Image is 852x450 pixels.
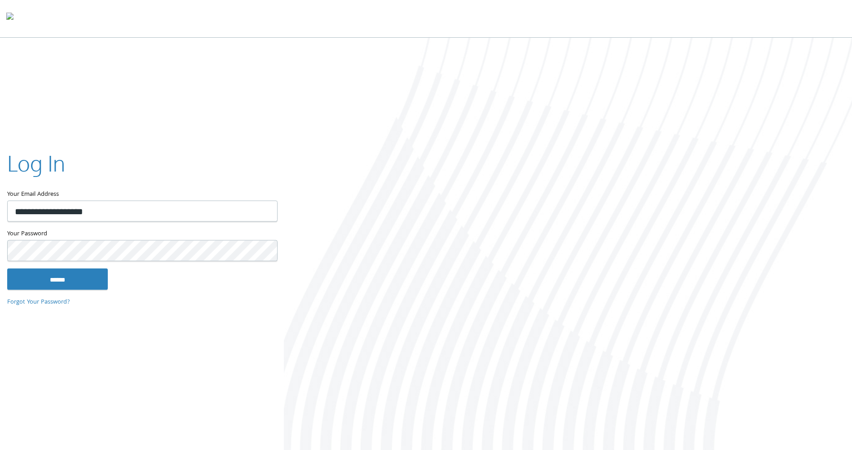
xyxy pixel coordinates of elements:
[6,9,13,27] img: todyl-logo-dark.svg
[7,298,70,308] a: Forgot Your Password?
[7,229,277,240] label: Your Password
[7,148,65,178] h2: Log In
[260,206,270,216] keeper-lock: Open Keeper Popup
[260,245,270,256] keeper-lock: Open Keeper Popup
